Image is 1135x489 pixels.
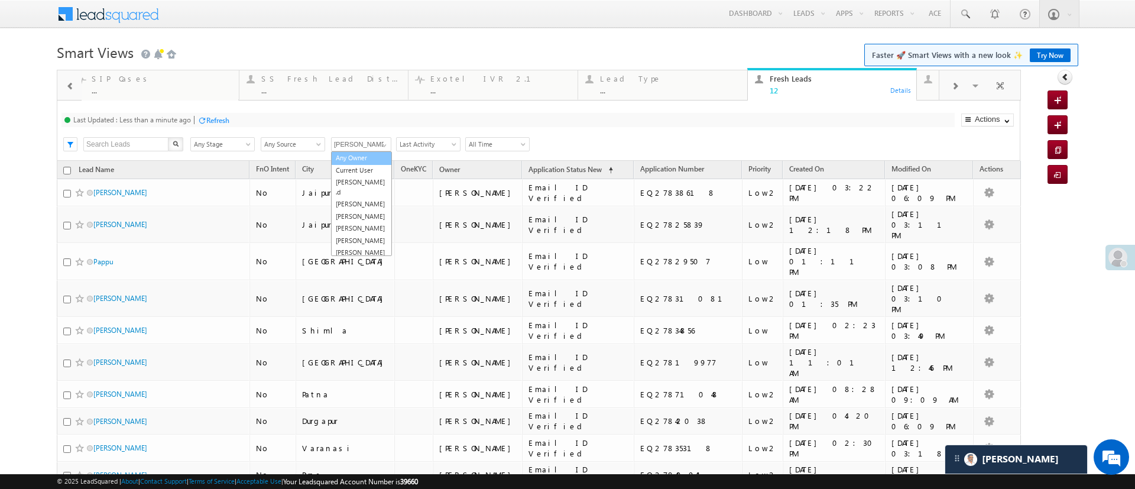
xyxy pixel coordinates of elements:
a: Exotel IVR 2.1... [408,70,578,100]
div: ... [261,86,401,95]
div: [DATE] 11:01 AM [789,346,880,378]
div: [PERSON_NAME] [439,187,517,198]
div: ... [92,86,232,95]
div: Email ID Verified [528,251,629,272]
div: Last Updated : Less than a minute ago [73,115,191,124]
span: OneKYC [401,164,426,173]
span: City [302,164,314,173]
div: Shimla [302,325,389,336]
img: Carter [964,453,977,466]
div: [DATE] 04:00 PM [789,464,880,485]
span: Created On [789,164,824,173]
div: [DATE] 06:07 PM [891,464,968,485]
span: Modified On [891,164,931,173]
div: Email ID Verified [528,352,629,373]
div: [DATE] 08:28 AM [789,384,880,405]
input: Check all records [63,167,71,174]
span: Priority [748,164,771,173]
div: EQ27838618 [640,187,737,198]
a: Created On [783,163,830,178]
a: About [121,477,138,485]
a: Modified On [886,163,937,178]
div: EQ27829507 [640,256,737,267]
div: Details [890,85,912,95]
div: Low2 [748,389,777,400]
div: EQ27819977 [640,357,737,368]
div: [PERSON_NAME] [439,357,517,368]
div: No [256,325,290,336]
div: Owner Filter [331,137,390,151]
span: Any Source [261,139,321,150]
div: No [256,187,290,198]
a: [PERSON_NAME] [332,235,391,247]
a: Show All Items [375,138,390,150]
a: [PERSON_NAME] [93,220,147,229]
a: [PERSON_NAME] [93,390,147,399]
div: [DATE] 09:09 AM [891,384,968,405]
div: [DATE] 03:11 PM [891,209,968,241]
a: OneKYC [395,163,432,178]
a: [PERSON_NAME] [93,326,147,335]
div: No [256,416,290,426]
a: Pappu [93,257,113,266]
a: SIP Cases... [69,70,239,100]
span: Faster 🚀 Smart Views with a new look ✨ [872,49,1071,61]
img: d_60004797649_company_0_60004797649 [20,62,50,77]
em: Start Chat [161,364,215,380]
a: Terms of Service [189,477,235,485]
a: [PERSON_NAME] .d [332,176,391,198]
a: [PERSON_NAME] [93,294,147,303]
div: Jaipur [302,187,389,198]
span: Actions [974,163,1009,178]
div: Email ID Verified [528,182,629,203]
div: Jaipur [302,219,389,230]
div: [DATE] 01:35 PM [789,288,880,309]
div: Patna [302,389,389,400]
input: Type to Search [331,137,391,151]
div: [DATE] 03:22 PM [789,182,880,203]
div: Low2 [748,469,777,480]
div: No [256,357,290,368]
div: EQ27835318 [640,443,737,454]
div: Email ID Verified [528,410,629,432]
a: Any Owner [331,151,392,165]
div: No [256,256,290,267]
div: [GEOGRAPHIC_DATA] [302,256,389,267]
div: [PERSON_NAME] [439,325,517,336]
div: [PERSON_NAME] [439,416,517,426]
div: [PERSON_NAME] [439,219,517,230]
div: Email ID Verified [528,438,629,459]
img: Search [173,141,179,147]
div: [DATE] 02:23 PM [789,320,880,341]
div: EQ27831081 [640,293,737,304]
span: Application Status New [528,165,602,174]
div: Low [748,357,777,368]
a: Any Stage [190,137,255,151]
div: [DATE] 04:20 PM [789,410,880,432]
div: [PERSON_NAME] [439,389,517,400]
div: EQ27834856 [640,325,737,336]
div: Low [748,256,777,267]
button: Actions [961,114,1014,127]
div: Pune [302,469,389,480]
span: Owner [439,165,460,174]
div: SIP Cases [92,74,232,83]
div: Low2 [748,187,777,198]
div: No [256,469,290,480]
a: All Time [465,137,530,151]
div: Lead Type [600,74,740,83]
a: [PERSON_NAME] [93,358,147,367]
div: [DATE] 01:11 PM [789,245,880,277]
span: Application Number [640,164,704,173]
span: (sorted ascending) [604,166,613,175]
div: Lead Source Filter [261,137,325,151]
div: Low2 [748,416,777,426]
div: No [256,389,290,400]
div: [DATE] 03:49 PM [891,320,968,341]
a: Application Number [634,163,710,178]
a: FnO Intent [250,163,295,178]
div: [PERSON_NAME] [439,443,517,454]
a: Contact Support [140,477,187,485]
div: Email ID Verified [528,288,629,309]
a: Last Activity [396,137,461,151]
